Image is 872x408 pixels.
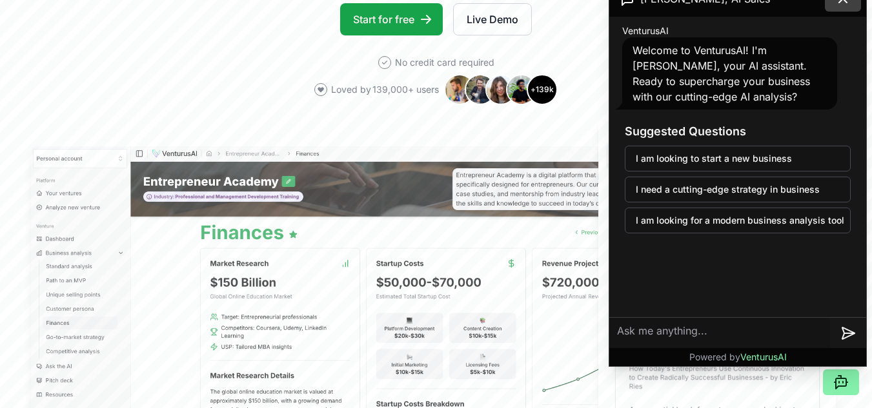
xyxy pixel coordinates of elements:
img: Avatar 4 [506,74,537,105]
span: VenturusAI [740,351,787,362]
img: Avatar 3 [485,74,516,105]
button: I am looking for a modern business analysis tool [625,208,851,233]
img: Avatar 1 [444,74,475,105]
img: Avatar 2 [465,74,496,105]
a: Start for free [340,3,443,35]
button: I am looking to start a new business [625,146,851,171]
span: Welcome to VenturusAI! I'm [PERSON_NAME], your AI assistant. Ready to supercharge your business w... [633,44,810,103]
span: VenturusAI [622,24,669,37]
button: I need a cutting-edge strategy in business [625,177,851,202]
a: Live Demo [453,3,532,35]
h3: Suggested Questions [625,122,851,141]
p: Powered by [689,351,787,364]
